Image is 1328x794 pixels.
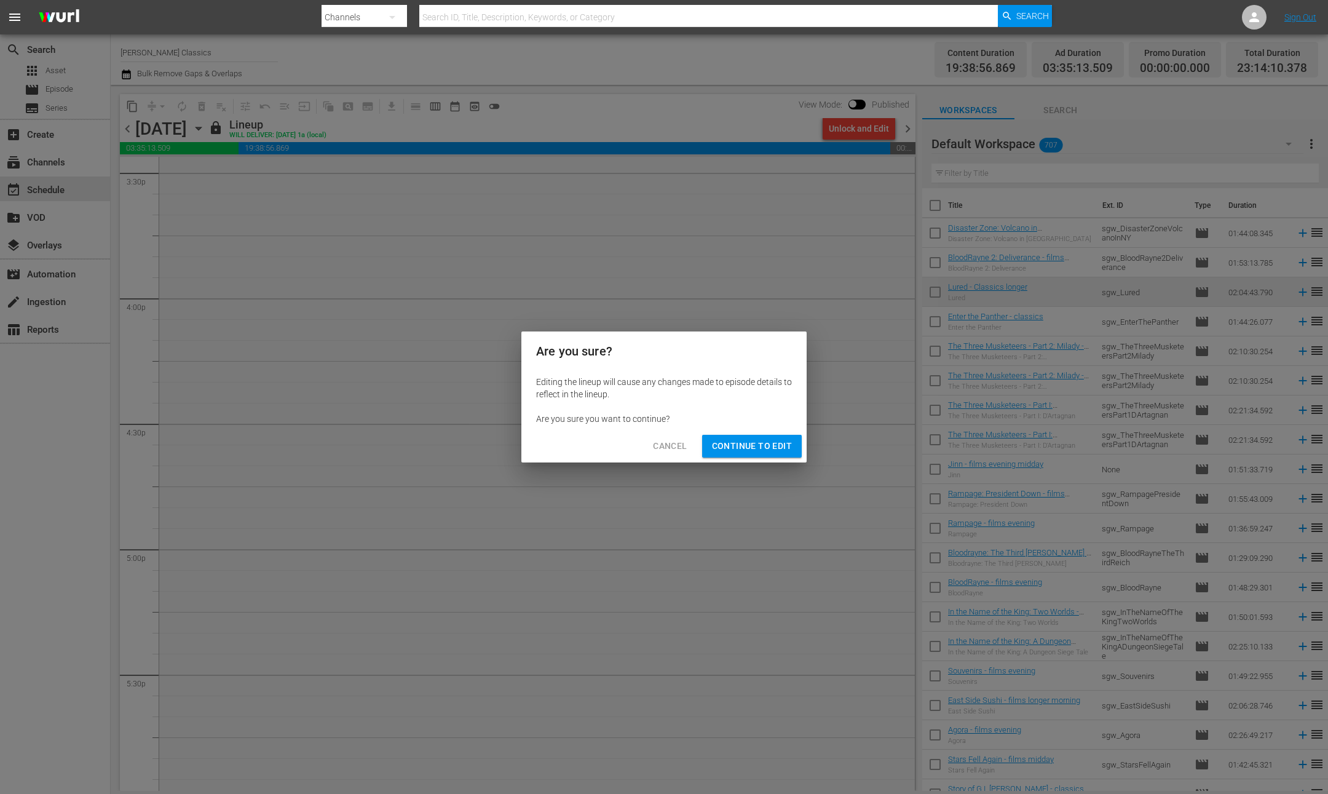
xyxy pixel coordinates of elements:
[643,435,697,458] button: Cancel
[1016,5,1049,27] span: Search
[536,376,792,400] div: Editing the lineup will cause any changes made to episode details to reflect in the lineup.
[712,439,792,454] span: Continue to Edit
[653,439,687,454] span: Cancel
[7,10,22,25] span: menu
[1284,12,1316,22] a: Sign Out
[702,435,802,458] button: Continue to Edit
[30,3,89,32] img: ans4CAIJ8jUAAAAAAAAAAAAAAAAAAAAAAAAgQb4GAAAAAAAAAAAAAAAAAAAAAAAAJMjXAAAAAAAAAAAAAAAAAAAAAAAAgAT5G...
[536,413,792,425] div: Are you sure you want to continue?
[536,341,792,361] h2: Are you sure?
